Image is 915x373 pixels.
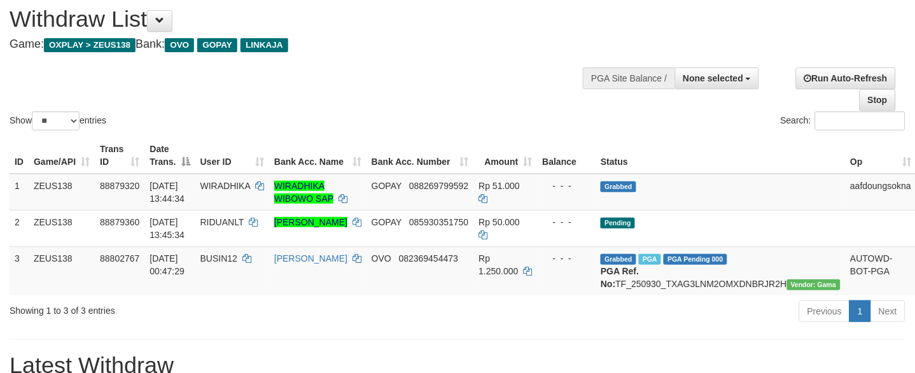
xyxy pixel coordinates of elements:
span: WIRADHIKA [200,181,251,191]
span: GOPAY [372,217,402,227]
a: 1 [849,300,871,322]
td: ZEUS138 [29,246,95,295]
span: GOPAY [372,181,402,191]
span: Copy 085930351750 to clipboard [409,217,468,227]
select: Showentries [32,111,80,130]
a: Previous [799,300,850,322]
th: User ID: activate to sort column ascending [195,137,269,174]
span: Copy 088269799592 to clipboard [409,181,468,191]
th: ID [10,137,29,174]
span: 88879320 [100,181,139,191]
a: Run Auto-Refresh [796,67,896,89]
button: None selected [675,67,760,89]
th: Balance [538,137,596,174]
td: 2 [10,210,29,246]
td: 1 [10,174,29,211]
span: Marked by aafsreyleap [639,254,661,265]
td: ZEUS138 [29,210,95,246]
span: PGA Pending [664,254,727,265]
a: Stop [860,89,896,111]
span: OVO [372,253,391,264]
span: Grabbed [601,254,636,265]
th: Bank Acc. Number: activate to sort column ascending [367,137,474,174]
a: [PERSON_NAME] [274,217,347,227]
th: Amount: activate to sort column ascending [474,137,538,174]
div: - - - [543,216,591,229]
th: Bank Acc. Name: activate to sort column ascending [269,137,367,174]
label: Show entries [10,111,106,130]
span: [DATE] 13:44:34 [150,181,185,204]
span: Rp 50.000 [479,217,520,227]
th: Trans ID: activate to sort column ascending [95,137,144,174]
div: Showing 1 to 3 of 3 entries [10,299,372,317]
span: Copy 082369454473 to clipboard [399,253,458,264]
div: - - - [543,252,591,265]
div: PGA Site Balance / [583,67,674,89]
th: Date Trans.: activate to sort column descending [144,137,195,174]
span: Vendor URL: https://trx31.1velocity.biz [787,279,841,290]
td: ZEUS138 [29,174,95,211]
a: [PERSON_NAME] [274,253,347,264]
span: Rp 1.250.000 [479,253,519,276]
span: 88879360 [100,217,139,227]
label: Search: [781,111,905,130]
h4: Game: Bank: [10,38,597,51]
div: - - - [543,179,591,192]
b: PGA Ref. No: [601,266,639,289]
input: Search: [815,111,905,130]
td: 3 [10,246,29,295]
th: Status [596,137,845,174]
span: OXPLAY > ZEUS138 [44,38,136,52]
span: LINKAJA [241,38,288,52]
span: BUSIN12 [200,253,237,264]
h1: Withdraw List [10,6,597,32]
span: OVO [165,38,194,52]
span: Pending [601,218,635,229]
a: Next [870,300,905,322]
span: Grabbed [601,181,636,192]
th: Game/API: activate to sort column ascending [29,137,95,174]
span: 88802767 [100,253,139,264]
span: [DATE] 13:45:34 [150,217,185,240]
span: Rp 51.000 [479,181,520,191]
span: None selected [683,73,744,83]
span: GOPAY [197,38,237,52]
span: RIDUANLT [200,217,244,227]
td: TF_250930_TXAG3LNM2OMXDNBRJR2H [596,246,845,295]
span: [DATE] 00:47:29 [150,253,185,276]
a: WIRADHIKA WIBOWO SAP [274,181,333,204]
